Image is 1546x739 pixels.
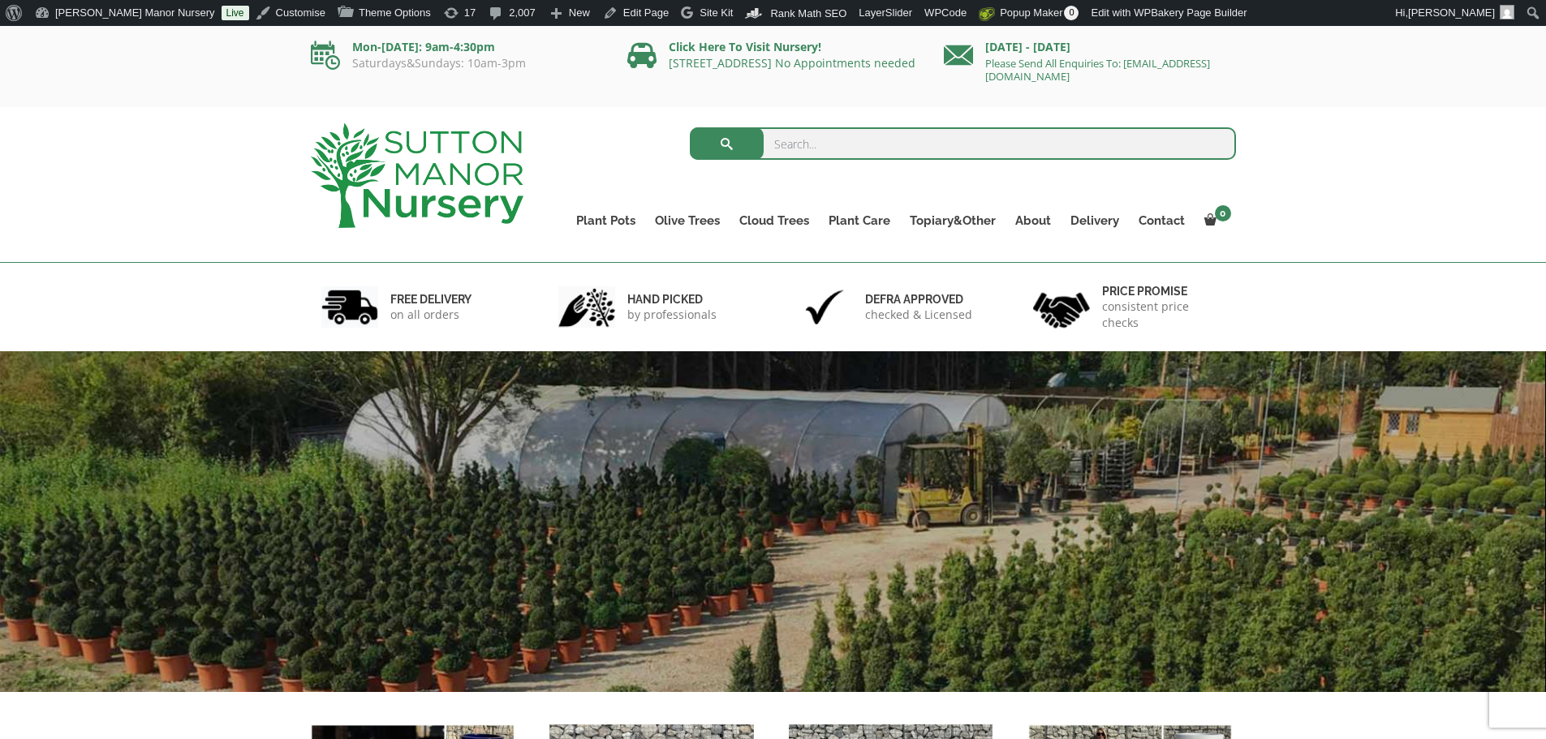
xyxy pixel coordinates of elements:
[558,286,615,328] img: 2.jpg
[700,6,733,19] span: Site Kit
[770,7,846,19] span: Rank Math SEO
[311,57,603,70] p: Saturdays&Sundays: 10am-3pm
[311,123,523,228] img: logo
[627,307,717,323] p: by professionals
[690,127,1236,160] input: Search...
[169,602,1342,701] h1: FREE UK DELIVERY UK’S LEADING SUPPLIERS OF TREES & POTS
[865,307,972,323] p: checked & Licensed
[390,292,472,307] h6: FREE DELIVERY
[645,209,730,232] a: Olive Trees
[627,292,717,307] h6: hand picked
[900,209,1006,232] a: Topiary&Other
[1195,209,1236,232] a: 0
[669,55,915,71] a: [STREET_ADDRESS] No Appointments needed
[1061,209,1129,232] a: Delivery
[311,37,603,57] p: Mon-[DATE]: 9am-4:30pm
[321,286,378,328] img: 1.jpg
[1102,284,1225,299] h6: Price promise
[1033,282,1090,332] img: 4.jpg
[566,209,645,232] a: Plant Pots
[222,6,249,20] a: Live
[1102,299,1225,331] p: consistent price checks
[985,56,1210,84] a: Please Send All Enquiries To: [EMAIL_ADDRESS][DOMAIN_NAME]
[1129,209,1195,232] a: Contact
[1408,6,1495,19] span: [PERSON_NAME]
[865,292,972,307] h6: Defra approved
[1064,6,1079,20] span: 0
[1006,209,1061,232] a: About
[944,37,1236,57] p: [DATE] - [DATE]
[669,39,821,54] a: Click Here To Visit Nursery!
[819,209,900,232] a: Plant Care
[1215,205,1231,221] span: 0
[390,307,472,323] p: on all orders
[730,209,819,232] a: Cloud Trees
[796,286,853,328] img: 3.jpg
